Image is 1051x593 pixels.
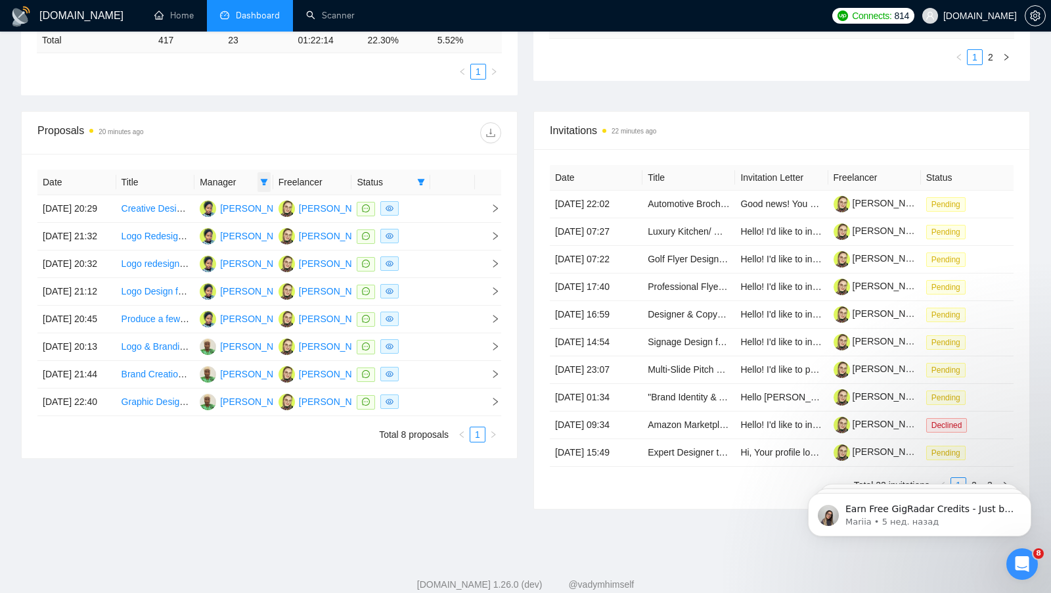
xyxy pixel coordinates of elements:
span: right [480,231,500,241]
td: Graphic Designer Needed for Medical Aesthetic Clinic Logo and Ad Creations [116,389,195,416]
td: [DATE] 07:27 [550,218,642,246]
li: Previous Page [455,64,470,80]
div: [PERSON_NAME] [299,229,374,243]
td: [DATE] 07:22 [550,246,642,273]
span: Pending [926,391,966,405]
a: AO[PERSON_NAME] [200,341,296,351]
td: Designer & Copywriter for Premium Lender Booklet [642,301,735,329]
img: c1ANJdDIEFa5DN5yolPp7_u0ZhHZCEfhnwVqSjyrCV9hqZg5SCKUb7hD_oUrqvcJOM [834,279,850,295]
td: [DATE] 21:32 [37,223,116,250]
div: [PERSON_NAME] [220,284,296,298]
li: 1 [470,427,485,442]
div: [PERSON_NAME] [299,201,374,216]
th: Title [642,165,735,191]
img: c1ANJdDIEFa5DN5yolPp7_u0ZhHZCEfhnwVqSjyrCV9hqZg5SCKUb7hD_oUrqvcJOM [834,362,850,378]
a: AO[PERSON_NAME] [200,396,296,406]
div: [PERSON_NAME] [299,394,374,409]
img: AO [200,311,216,327]
span: setting [1025,11,1045,21]
span: right [480,314,500,323]
span: eye [386,315,393,323]
td: Produce a few quick logo mock-ups based on a concept I'll describe [116,306,195,333]
span: message [362,260,370,268]
img: upwork-logo.png [838,11,848,21]
td: 5.52 % [432,28,502,53]
img: c1ANJdDIEFa5DN5yolPp7_u0ZhHZCEfhnwVqSjyrCV9hqZg5SCKUb7hD_oUrqvcJOM [834,444,850,461]
td: [DATE] 01:34 [550,384,642,412]
td: [DATE] 23:07 [550,356,642,384]
img: AS [279,201,295,217]
span: right [480,369,500,379]
td: Logo Redesign for Educational Academy [116,223,195,250]
div: Proposals [37,122,269,143]
span: Connects: [852,9,891,23]
td: Logo Design for New Medical Venture (Aligned with Parent Brand) [116,278,195,306]
span: right [480,342,500,351]
img: AO [200,394,216,410]
th: Freelancer [828,165,921,191]
a: [PERSON_NAME] [834,336,928,346]
li: Previous Page [951,49,967,65]
span: Pending [926,363,966,377]
span: left [955,53,963,61]
span: filter [417,178,425,186]
span: Invitations [550,122,1014,139]
td: [DATE] 16:59 [550,301,642,329]
a: Pending [926,337,971,347]
span: eye [386,232,393,240]
span: 8 [1033,548,1044,559]
a: 1 [471,64,485,79]
a: [PERSON_NAME] [834,225,928,236]
td: Automotive Brochure Design for Tailor-Made Accessory Package [642,191,735,218]
span: download [481,128,501,138]
img: AO [200,366,216,383]
img: AO [200,283,216,300]
td: Amazon Marketplace Specialist for Award-Winning Company [642,412,735,439]
span: right [480,259,500,268]
button: right [485,427,501,442]
a: [PERSON_NAME] [834,198,928,208]
li: Total 8 proposals [379,427,449,442]
span: right [1002,53,1010,61]
td: Professional Flyer Cleanup and Design Enhancement [642,273,735,301]
a: "Brand Identity & Amazon Listing Design ( Logo, Packaging, A+ Content )" [648,392,949,402]
span: Status [357,175,412,189]
a: AS[PERSON_NAME] [279,285,374,296]
a: Logo Redesign for Educational Academy [122,231,288,241]
a: Automotive Brochure Design for Tailor-Made Accessory Package [648,199,911,209]
iframe: Intercom notifications сообщение [788,465,1051,557]
a: Logo Design for New Medical Venture (Aligned with Parent Brand) [122,286,391,296]
a: AO[PERSON_NAME] [200,285,296,296]
span: eye [386,287,393,295]
img: AS [279,228,295,245]
a: Luxury Kitchen/ Wardrobe Catalog designer [648,226,826,237]
a: Pending [926,254,971,264]
span: Pending [926,280,966,295]
a: [PERSON_NAME] [834,253,928,264]
td: 417 [153,28,223,53]
a: AS[PERSON_NAME] [279,341,374,351]
li: 1 [967,49,983,65]
span: message [362,398,370,406]
button: setting [1025,5,1046,26]
span: dashboard [220,11,229,20]
a: Pending [926,392,971,402]
td: Creative Designer [116,195,195,223]
span: Pending [926,335,966,350]
a: Multi-Slide Pitch Deck Template Designer [648,364,816,375]
a: [PERSON_NAME] [834,364,928,374]
span: right [480,204,500,213]
img: c1ANJdDIEFa5DN5yolPp7_u0ZhHZCEfhnwVqSjyrCV9hqZg5SCKUb7hD_oUrqvcJOM [834,417,850,433]
a: AO[PERSON_NAME] [200,202,296,213]
a: [PERSON_NAME] [834,446,928,457]
td: [DATE] 14:54 [550,329,642,356]
img: AS [279,394,295,410]
td: [DATE] 21:44 [37,361,116,389]
a: AO[PERSON_NAME] [200,258,296,268]
button: left [951,49,967,65]
th: Date [550,165,642,191]
img: c1ANJdDIEFa5DN5yolPp7_u0ZhHZCEfhnwVqSjyrCV9hqZg5SCKUb7hD_oUrqvcJOM [834,306,850,323]
iframe: Intercom live chat [1006,548,1038,580]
